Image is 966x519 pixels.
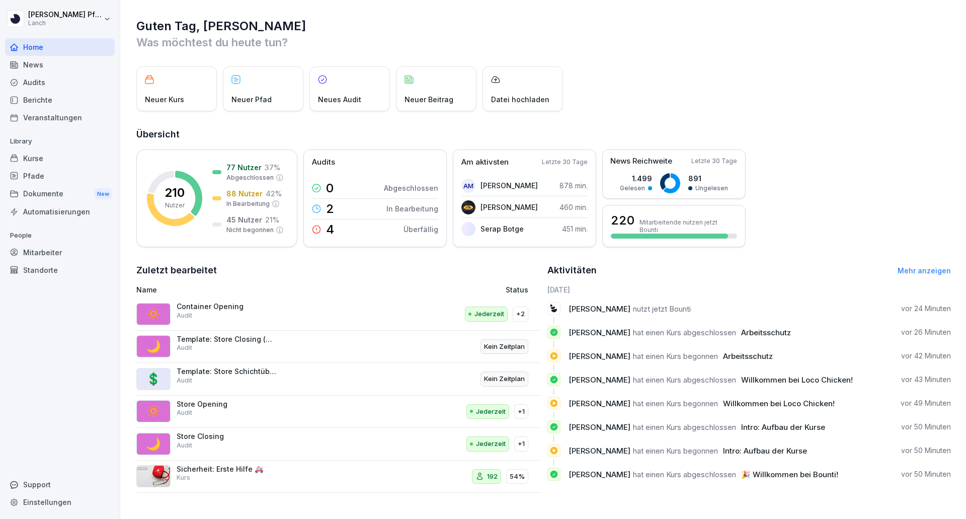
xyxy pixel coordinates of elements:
[5,109,115,126] a: Veranstaltungen
[480,202,538,212] p: [PERSON_NAME]
[901,351,951,361] p: vor 42 Minuten
[5,203,115,220] a: Automatisierungen
[136,363,540,396] a: 💲Template: Store SchichtübergabeAuditKein Zeitplan
[901,422,951,432] p: vor 50 Minuten
[177,408,192,417] p: Audit
[691,157,737,166] p: Letzte 30 Tage
[226,173,274,182] p: Abgeschlossen
[226,162,262,173] p: 77 Nutzer
[5,133,115,150] p: Library
[547,263,597,277] h2: Aktivitäten
[177,473,190,482] p: Kurs
[476,407,506,417] p: Jederzeit
[5,73,115,91] div: Audits
[5,185,115,203] div: Dokumente
[326,182,334,194] p: 0
[491,94,549,105] p: Datei hochladen
[177,441,192,450] p: Audit
[146,305,161,323] p: 🔅
[318,94,361,105] p: Neues Audit
[5,56,115,73] a: News
[5,228,115,244] p: People
[510,472,525,482] p: 54%
[518,407,525,417] p: +1
[901,469,951,479] p: vor 50 Minuten
[562,224,588,234] p: 451 min.
[28,20,102,27] p: Lanch
[136,396,540,428] a: 🔅Store OpeningAuditJederzeit+1
[461,222,475,236] img: fgodp68hp0emq4hpgfcp6x9z.png
[265,162,280,173] p: 37 %
[480,224,524,234] p: Serap Botge
[5,167,115,185] a: Pfade
[901,446,951,456] p: vor 50 Minuten
[177,432,277,441] p: Store Closing
[177,335,277,344] p: Template: Store Closing (morning cleaning)
[633,399,718,408] span: hat einen Kurs begonnen
[741,375,853,385] span: Willkommen bei Loco Chicken!
[741,470,838,479] span: 🎉 Willkommen bei Bounti!
[610,156,672,167] p: News Reichweite
[901,375,951,385] p: vor 43 Minuten
[226,188,263,199] p: 88 Nutzer
[384,183,438,193] p: Abgeschlossen
[633,328,736,337] span: hat einen Kurs abgeschlossen
[5,38,115,56] div: Home
[901,398,951,408] p: vor 49 Minuten
[326,224,334,236] p: 4
[461,179,475,193] div: AM
[146,337,161,355] p: 🌙
[5,493,115,511] a: Einstellungen
[136,298,540,331] a: 🔅Container OpeningAuditJederzeit+2
[177,465,277,474] p: Sicherheit: Erste Hilfe 🚑
[136,18,951,34] h1: Guten Tag, [PERSON_NAME]
[516,309,525,319] p: +2
[487,472,498,482] p: 192
[28,11,102,19] p: [PERSON_NAME] Pfuhl
[461,157,509,168] p: Am aktivsten
[484,374,525,384] p: Kein Zeitplan
[226,214,262,225] p: 45 Nutzer
[165,201,185,210] p: Nutzer
[136,331,540,363] a: 🌙Template: Store Closing (morning cleaning)AuditKein Zeitplan
[476,439,506,449] p: Jederzeit
[484,342,525,352] p: Kein Zeitplan
[95,188,112,200] div: New
[569,470,630,479] span: [PERSON_NAME]
[5,91,115,109] a: Berichte
[506,284,528,295] p: Status
[231,94,272,105] p: Neuer Pfad
[741,328,791,337] span: Arbeitsschutz
[474,309,504,319] p: Jederzeit
[569,446,630,456] span: [PERSON_NAME]
[265,214,279,225] p: 21 %
[633,470,736,479] span: hat einen Kurs abgeschlossen
[136,34,951,50] p: Was möchtest du heute tun?
[569,422,630,432] span: [PERSON_NAME]
[518,439,525,449] p: +1
[569,304,630,314] span: [PERSON_NAME]
[461,200,475,214] img: g4w5x5mlkjus3ukx1xap2hc0.png
[5,261,115,279] a: Standorte
[177,376,192,385] p: Audit
[639,218,737,234] p: Mitarbeitende nutzen jetzt Bounti
[226,199,270,208] p: In Bearbeitung
[901,304,951,314] p: vor 24 Minuten
[177,400,277,409] p: Store Opening
[898,266,951,275] a: Mehr anzeigen
[5,476,115,493] div: Support
[312,157,335,168] p: Audits
[695,184,728,193] p: Ungelesen
[559,180,588,191] p: 878 min.
[611,212,634,229] h3: 220
[633,446,718,456] span: hat einen Kurs begonnen
[5,244,115,261] div: Mitarbeiter
[177,302,277,311] p: Container Opening
[404,224,438,235] p: Überfällig
[633,422,736,432] span: hat einen Kurs abgeschlossen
